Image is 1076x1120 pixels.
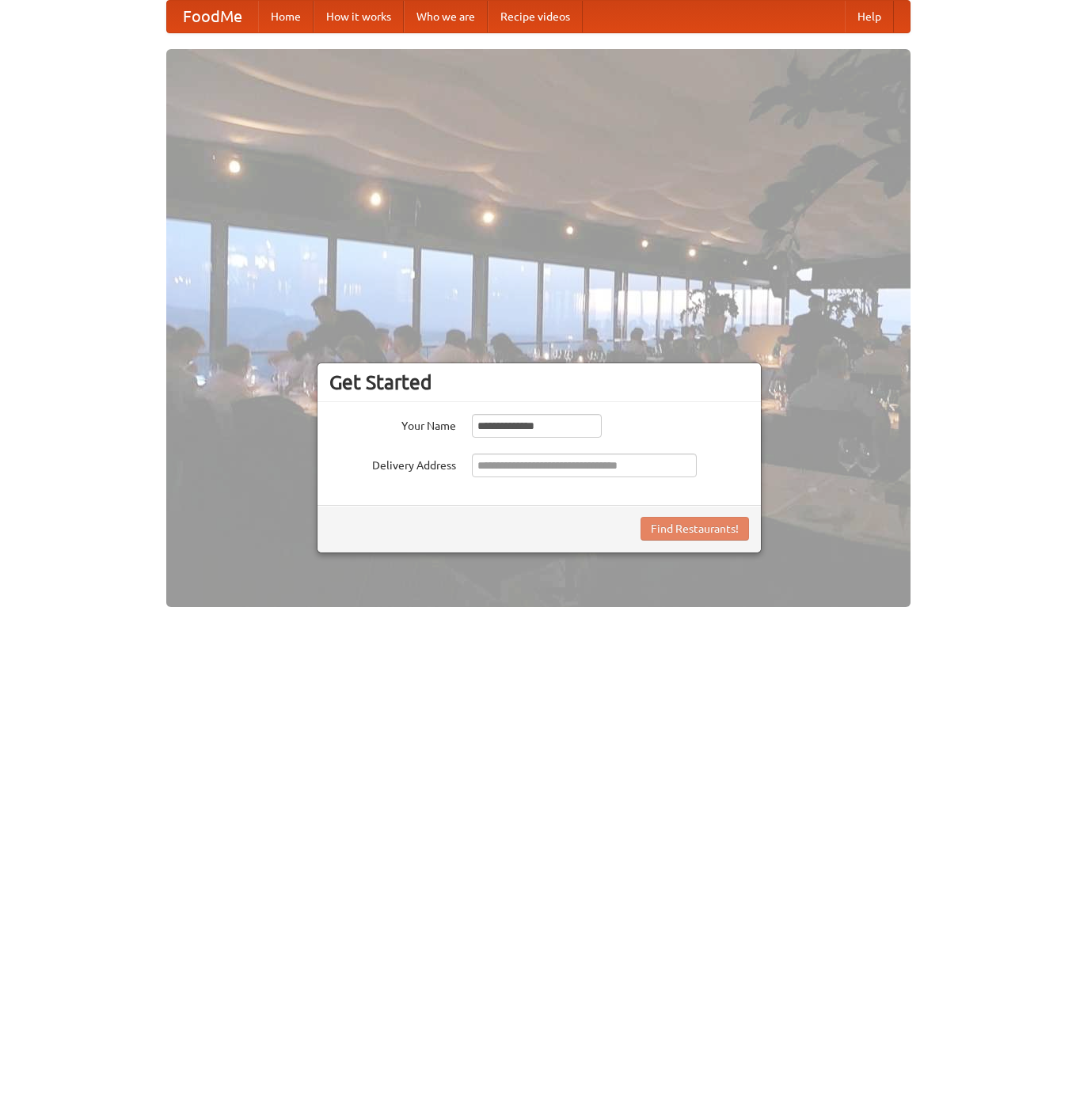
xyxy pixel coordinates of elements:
[488,1,583,32] a: Recipe videos
[167,1,258,32] a: FoodMe
[329,454,456,473] label: Delivery Address
[258,1,314,32] a: Home
[845,1,894,32] a: Help
[329,370,749,394] h3: Get Started
[641,517,749,541] button: Find Restaurants!
[314,1,404,32] a: How it works
[404,1,488,32] a: Who we are
[329,414,456,434] label: Your Name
